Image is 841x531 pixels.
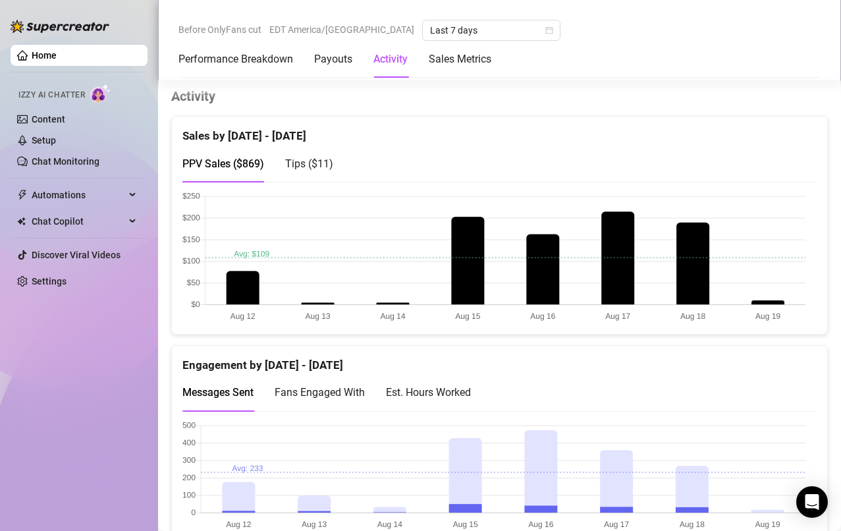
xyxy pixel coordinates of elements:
[796,486,828,518] div: Open Intercom Messenger
[32,184,125,206] span: Automations
[171,87,828,105] h4: Activity
[386,384,471,401] div: Est. Hours Worked
[545,26,553,34] span: calendar
[182,117,817,145] div: Sales by [DATE] - [DATE]
[285,157,333,170] span: Tips ( $11 )
[182,386,254,399] span: Messages Sent
[314,51,352,67] div: Payouts
[182,346,817,374] div: Engagement by [DATE] - [DATE]
[90,84,111,103] img: AI Chatter
[11,20,109,33] img: logo-BBDzfeDw.svg
[17,190,28,200] span: thunderbolt
[32,156,99,167] a: Chat Monitoring
[178,20,261,40] span: Before OnlyFans cut
[182,157,264,170] span: PPV Sales ( $869 )
[32,50,57,61] a: Home
[17,217,26,226] img: Chat Copilot
[32,135,56,146] a: Setup
[32,211,125,232] span: Chat Copilot
[429,51,491,67] div: Sales Metrics
[178,51,293,67] div: Performance Breakdown
[275,386,365,399] span: Fans Engaged With
[18,89,85,101] span: Izzy AI Chatter
[430,20,553,40] span: Last 7 days
[32,114,65,125] a: Content
[32,276,67,287] a: Settings
[373,51,408,67] div: Activity
[32,250,121,260] a: Discover Viral Videos
[269,20,414,40] span: EDT America/[GEOGRAPHIC_DATA]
